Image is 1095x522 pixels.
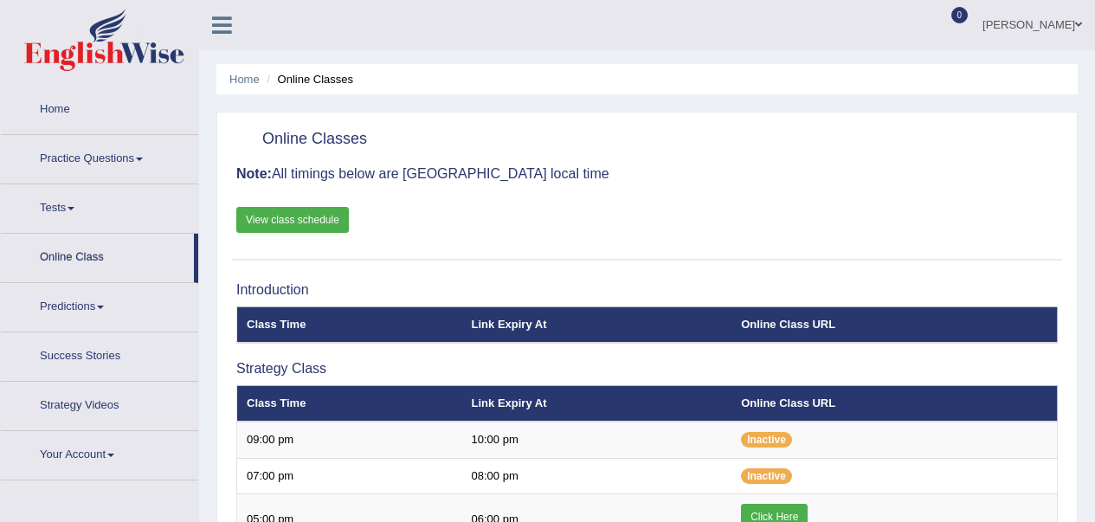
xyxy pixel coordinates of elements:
h3: Strategy Class [236,361,1058,377]
th: Class Time [237,306,462,343]
a: View class schedule [236,207,349,233]
td: 10:00 pm [462,422,732,458]
td: 09:00 pm [237,422,462,458]
th: Class Time [237,385,462,422]
span: 0 [951,7,969,23]
h2: Online Classes [236,126,367,152]
td: 08:00 pm [462,458,732,494]
th: Link Expiry At [462,385,732,422]
a: Your Account [1,431,198,474]
a: Predictions [1,283,198,326]
h3: All timings below are [GEOGRAPHIC_DATA] local time [236,166,1058,182]
a: Home [1,86,198,129]
span: Inactive [741,432,792,448]
h3: Introduction [236,282,1058,298]
a: Strategy Videos [1,382,198,425]
a: Online Class [1,234,194,277]
td: 07:00 pm [237,458,462,494]
a: Tests [1,184,198,228]
th: Online Class URL [731,385,1057,422]
th: Online Class URL [731,306,1057,343]
span: Inactive [741,468,792,484]
th: Link Expiry At [462,306,732,343]
a: Home [229,73,260,86]
a: Success Stories [1,332,198,376]
li: Online Classes [262,71,353,87]
b: Note: [236,166,272,181]
a: Practice Questions [1,135,198,178]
